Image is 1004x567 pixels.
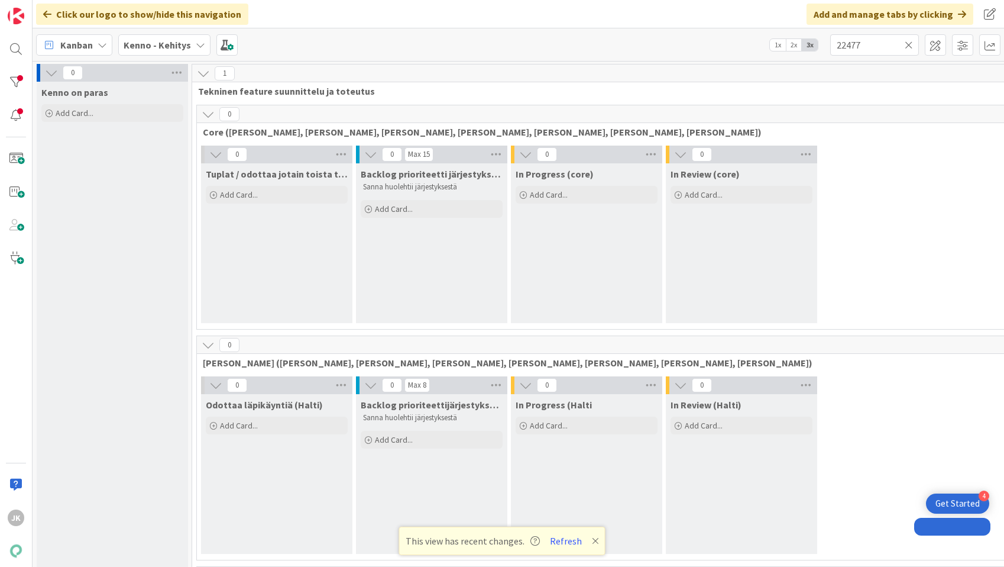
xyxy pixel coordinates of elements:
div: Max 8 [408,382,426,388]
span: In Review (Halti) [671,399,741,411]
span: Add Card... [685,420,723,431]
span: Add Card... [375,434,413,445]
div: Max 15 [408,152,430,157]
div: Open Get Started checklist, remaining modules: 4 [926,494,989,514]
p: Sanna huolehtii järjestyksestä [363,182,500,192]
span: 0 [382,378,402,392]
span: 0 [219,338,239,352]
span: 0 [227,147,247,162]
img: avatar [8,543,24,559]
img: Visit kanbanzone.com [8,8,24,24]
span: In Progress (Halti [516,399,592,411]
span: Add Card... [56,108,93,118]
span: 0 [692,378,712,392]
span: Add Card... [530,420,568,431]
span: 0 [537,147,557,162]
div: Click our logo to show/hide this navigation [36,4,248,25]
span: Add Card... [220,189,258,200]
span: 0 [63,66,83,80]
span: 2x [786,39,802,51]
span: Kanban [60,38,93,52]
b: Kenno - Kehitys [124,39,191,51]
span: Add Card... [220,420,258,431]
span: 0 [382,147,402,162]
span: This view has recent changes. [406,534,540,548]
span: Backlog prioriteettijärjestyksessä (Halti) [361,399,503,411]
button: Refresh [546,533,586,549]
span: Add Card... [685,189,723,200]
p: Sanna huolehtii järjestyksestä [363,413,500,423]
div: Get Started [935,498,980,510]
span: 0 [692,147,712,162]
span: 1 [215,66,235,80]
span: In Review (core) [671,168,740,180]
div: Add and manage tabs by clicking [807,4,973,25]
span: 0 [227,378,247,392]
div: 4 [979,491,989,501]
span: 3x [802,39,818,51]
span: In Progress (core) [516,168,594,180]
span: Backlog prioriteetti järjestyksessä (core) [361,168,503,180]
span: Kenno on paras [41,86,108,98]
span: Odottaa läpikäyntiä (Halti) [206,399,323,411]
span: 0 [537,378,557,392]
span: Add Card... [375,204,413,214]
span: Tuplat / odottaa jotain toista tikettiä [206,168,348,180]
span: 1x [770,39,786,51]
span: 0 [219,107,239,121]
input: Quick Filter... [830,34,919,56]
span: Add Card... [530,189,568,200]
div: JK [8,510,24,526]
